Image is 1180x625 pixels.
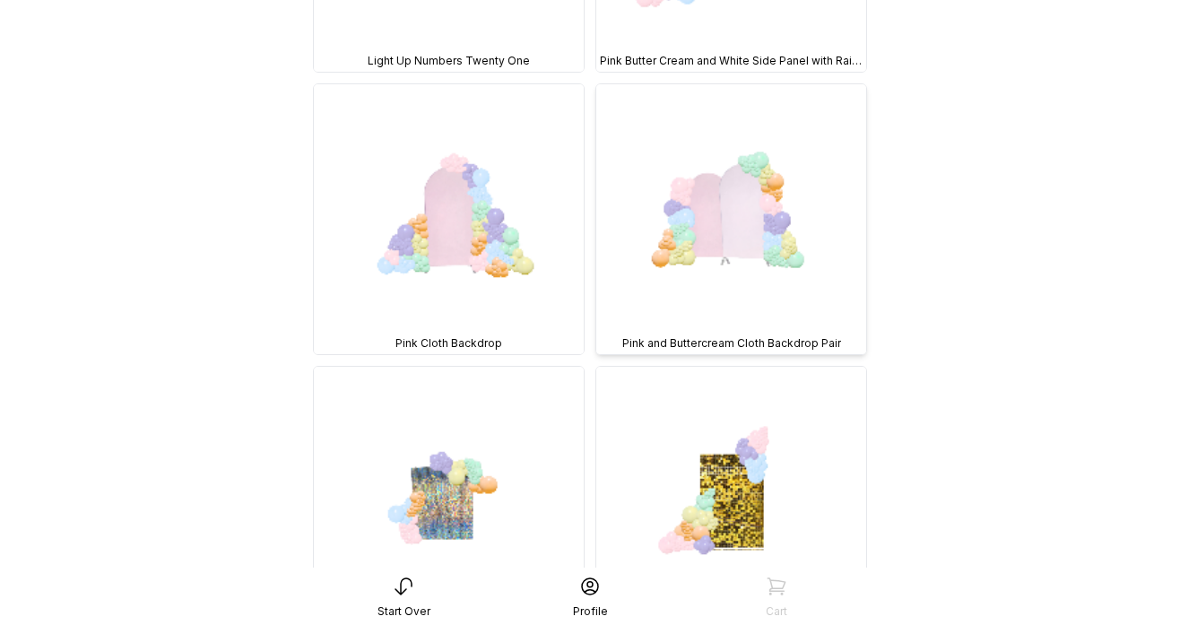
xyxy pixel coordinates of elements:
img: BKD, 3 Sizes, Pink Cloth Backdrop [314,84,584,354]
div: Cart [766,604,787,619]
div: Start Over [377,604,430,619]
span: Pink Butter Cream and White Side Panel with Rainbow [600,54,863,68]
img: BKD, 3 Sizes, Pink and Buttercream Cloth Backdrop Pair [596,84,866,354]
span: Pink Cloth Backdrop [395,336,502,351]
span: Pink and Buttercream Cloth Backdrop Pair [622,336,841,351]
span: Light Up Numbers Twenty One [368,54,530,68]
div: Profile [573,604,608,619]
